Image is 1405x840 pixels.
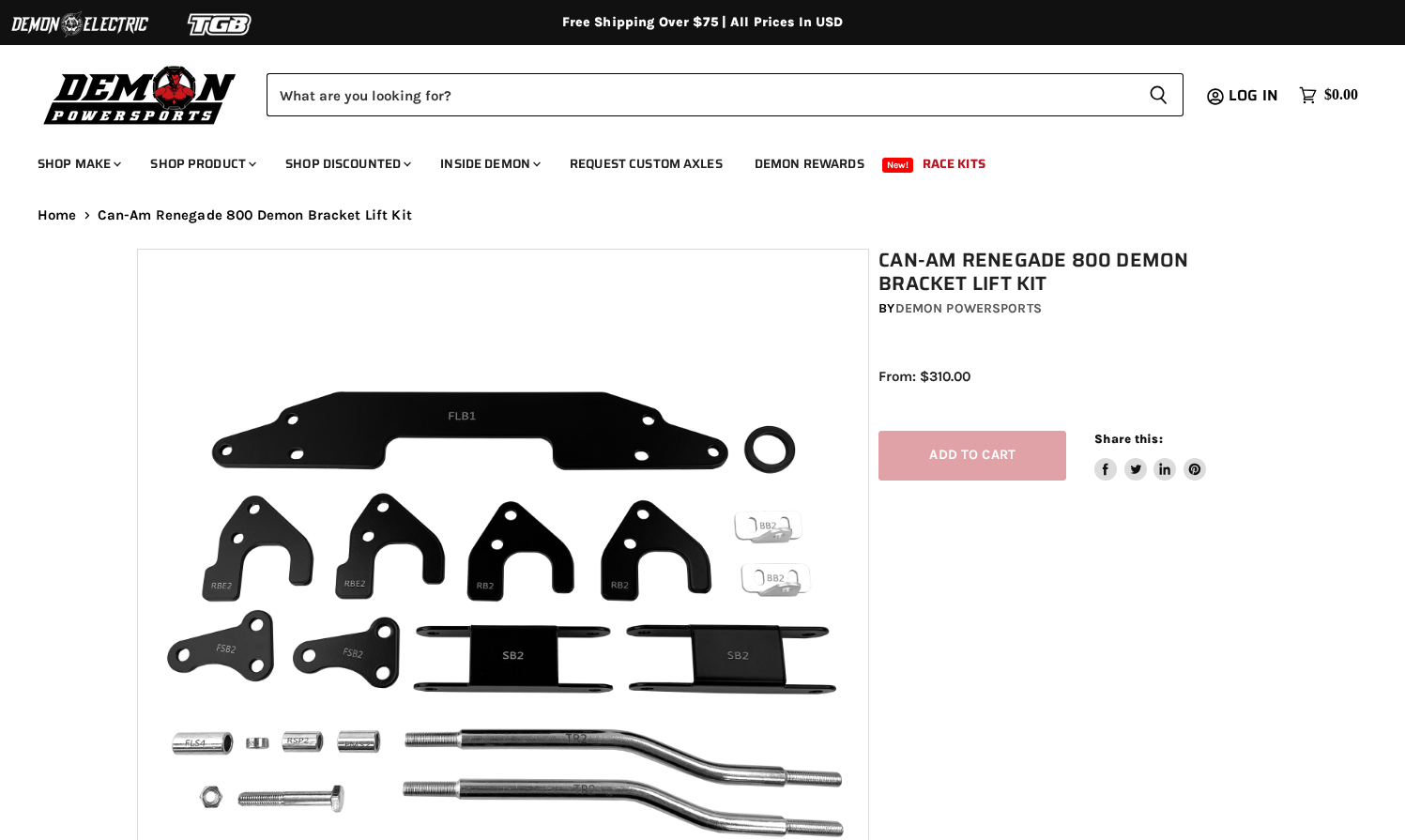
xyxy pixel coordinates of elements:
aside: Share this: [1094,431,1206,481]
a: Shop Product [136,145,267,183]
ul: Main menu [23,137,1353,183]
span: From: $310.00 [878,368,970,385]
form: Product [267,73,1184,116]
a: Shop Discounted [271,145,422,183]
span: Share this: [1094,432,1162,446]
span: $0.00 [1324,86,1358,104]
div: by [878,298,1277,319]
h1: Can-Am Renegade 800 Demon Bracket Lift Kit [878,249,1277,296]
a: Log in [1220,87,1290,104]
a: Request Custom Axles [556,145,737,183]
span: Can-Am Renegade 800 Demon Bracket Lift Kit [98,207,412,223]
a: Home [38,207,77,223]
a: Race Kits [909,145,1000,183]
a: Inside Demon [426,145,552,183]
img: Demon Electric Logo 2 [9,7,150,42]
a: Shop Make [23,145,132,183]
input: Search [267,73,1134,116]
span: Log in [1229,84,1278,107]
button: Search [1134,73,1184,116]
span: New! [882,158,914,173]
img: TGB Logo 2 [150,7,291,42]
img: Demon Powersports [38,61,243,128]
a: $0.00 [1290,82,1367,109]
a: Demon Rewards [741,145,878,183]
a: Demon Powersports [895,300,1042,316]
